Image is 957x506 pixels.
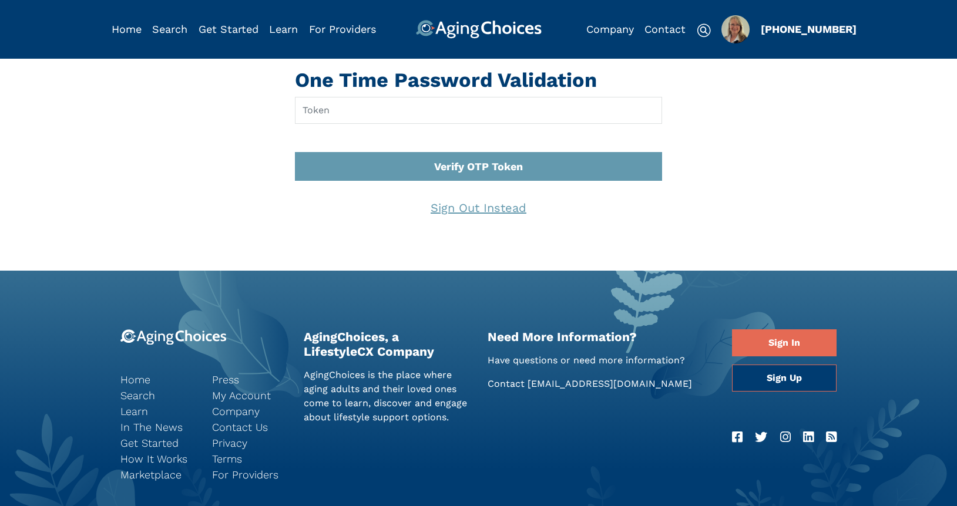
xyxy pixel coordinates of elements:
a: Contact [644,23,686,35]
a: How It Works [120,451,194,467]
a: Terms [212,451,286,467]
p: Contact [488,377,715,391]
a: Learn [120,403,194,419]
a: Company [212,403,286,419]
a: Search [120,387,194,403]
a: [PHONE_NUMBER] [761,23,857,35]
a: [EMAIL_ADDRESS][DOMAIN_NAME] [528,378,692,389]
a: Search [152,23,187,35]
h2: AgingChoices, a LifestyleCX Company [304,329,470,359]
a: My Account [212,387,286,403]
a: For Providers [309,23,376,35]
a: Get Started [120,435,194,451]
a: Privacy [212,435,286,451]
a: RSS Feed [826,428,837,447]
a: LinkedIn [803,428,814,447]
img: search-icon.svg [697,23,711,38]
a: For Providers [212,467,286,483]
img: 9-logo.svg [120,329,227,345]
a: Home [120,372,194,387]
a: Company [586,23,634,35]
a: Twitter [755,428,767,447]
a: Sign Out Instead [421,193,536,223]
a: Home [112,23,142,35]
a: Contact Us [212,419,286,435]
a: Get Started [199,23,258,35]
a: Learn [269,23,298,35]
h1: One Time Password Validation [295,68,662,92]
h2: Need More Information? [488,329,715,344]
div: Popover trigger [721,15,750,43]
img: AgingChoices [415,20,541,39]
button: Verify OTP Token [295,152,662,181]
a: Sign In [732,329,837,356]
input: Token [295,97,662,124]
p: Have questions or need more information? [488,353,715,367]
div: Popover trigger [152,20,187,39]
a: Instagram [780,428,791,447]
a: In The News [120,419,194,435]
a: Sign Up [732,365,837,392]
a: Marketplace [120,467,194,483]
a: Press [212,372,286,387]
p: AgingChoices is the place where aging adults and their loved ones come to learn, discover and eng... [304,368,470,424]
a: Facebook [732,428,743,447]
img: 0d6ac745-f77c-4484-9392-b54ca61ede62.jpg [721,15,750,43]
